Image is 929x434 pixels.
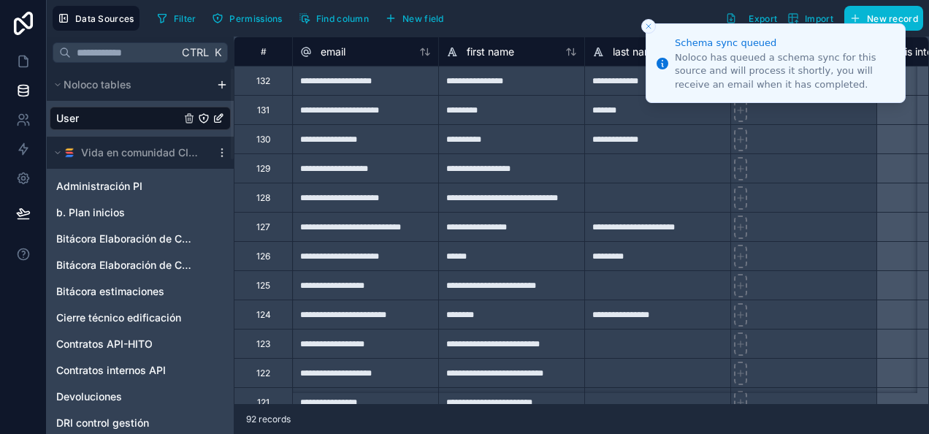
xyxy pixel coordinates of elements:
[256,134,271,145] div: 130
[838,6,923,31] a: New record
[245,46,281,57] div: #
[256,251,270,262] div: 126
[50,385,231,408] div: Devoluciones
[207,7,287,29] button: Permissions
[257,397,269,408] div: 121
[213,47,223,58] span: K
[56,179,195,194] a: Administración PI
[256,280,270,292] div: 125
[256,309,271,321] div: 124
[380,7,449,29] button: New field
[56,337,153,351] span: Contratos API-HITO
[56,389,195,404] a: Devoluciones
[81,145,204,160] span: Vida en comunidad CISAC
[229,13,282,24] span: Permissions
[50,201,231,224] div: b. Plan inicios
[50,175,231,198] div: Administración PI
[64,77,131,92] span: Noloco tables
[50,359,231,382] div: Contratos internos API
[151,7,202,29] button: Filter
[256,75,270,87] div: 132
[50,107,231,130] div: User
[50,142,210,163] button: SmartSuite logoVida en comunidad CISAC
[56,363,195,378] a: Contratos internos API
[294,7,374,29] button: Find column
[180,43,210,61] span: Ctrl
[64,147,75,159] img: SmartSuite logo
[256,163,270,175] div: 129
[56,337,195,351] a: Contratos API-HITO
[50,254,231,277] div: Bitácora Elaboración de Contratos Vertical
[316,13,369,24] span: Find column
[720,6,782,31] button: Export
[50,306,231,330] div: Cierre técnico edificación
[56,232,195,246] a: Bitácora Elaboración de Contratos
[675,36,893,50] div: Schema sync queued
[256,221,270,233] div: 127
[75,13,134,24] span: Data Sources
[844,6,923,31] button: New record
[675,51,893,91] div: Noloco has queued a schema sync for this source and will process it shortly, you will receive an ...
[613,45,659,59] span: last name
[56,284,195,299] a: Bitácora estimaciones
[174,13,196,24] span: Filter
[56,389,122,404] span: Devoluciones
[56,416,195,430] a: DRI control gestión
[56,284,164,299] span: Bitácora estimaciones
[56,111,180,126] a: User
[256,368,270,379] div: 122
[467,45,514,59] span: first name
[56,205,195,220] a: b. Plan inicios
[782,6,838,31] button: Import
[641,19,656,34] button: Close toast
[56,179,142,194] span: Administración PI
[402,13,444,24] span: New field
[53,6,139,31] button: Data Sources
[50,280,231,303] div: Bitácora estimaciones
[56,111,79,126] span: User
[256,192,270,204] div: 128
[50,227,231,251] div: Bitácora Elaboración de Contratos
[56,311,195,325] a: Cierre técnico edificación
[246,414,291,425] span: 92 records
[56,416,149,430] span: DRI control gestión
[50,332,231,356] div: Contratos API-HITO
[207,7,293,29] a: Permissions
[56,205,125,220] span: b. Plan inicios
[56,363,166,378] span: Contratos internos API
[256,338,270,350] div: 123
[56,311,181,325] span: Cierre técnico edificación
[321,45,345,59] span: email
[56,258,195,273] a: Bitácora Elaboración de Contratos Vertical
[257,104,269,116] div: 131
[50,75,210,95] button: Noloco tables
